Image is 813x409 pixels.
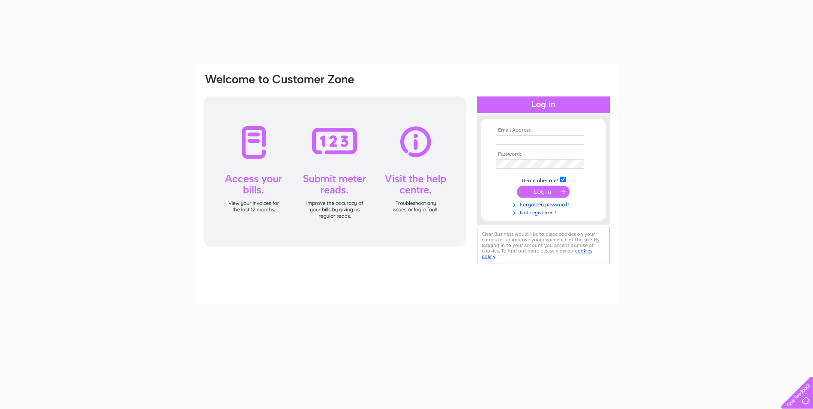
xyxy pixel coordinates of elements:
[482,248,592,259] a: cookies policy
[517,186,570,198] input: Submit
[477,227,610,264] div: Clear Business would like to place cookies on your computer to improve your experience of the sit...
[496,200,593,208] a: Forgotten password?
[494,175,593,184] td: Remember me?
[494,151,593,157] th: Password:
[496,208,593,216] a: Not registered?
[494,127,593,133] th: Email Address:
